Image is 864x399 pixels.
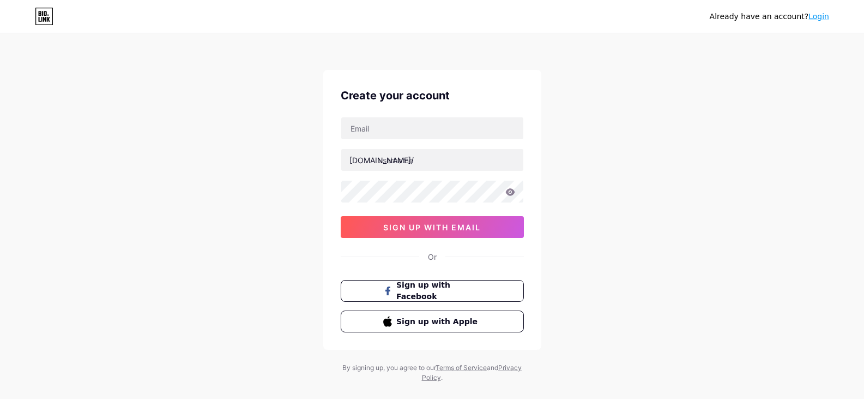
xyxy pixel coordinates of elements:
button: sign up with email [341,216,524,238]
div: Create your account [341,87,524,104]
input: Email [341,117,523,139]
input: username [341,149,523,171]
span: Sign up with Apple [396,316,481,327]
span: Sign up with Facebook [396,279,481,302]
span: sign up with email [383,223,481,232]
a: Login [808,12,829,21]
div: By signing up, you agree to our and . [340,363,525,383]
a: Terms of Service [436,364,487,372]
div: [DOMAIN_NAME]/ [349,154,414,166]
div: Already have an account? [710,11,829,22]
button: Sign up with Facebook [341,280,524,302]
button: Sign up with Apple [341,311,524,332]
div: Or [428,251,437,263]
